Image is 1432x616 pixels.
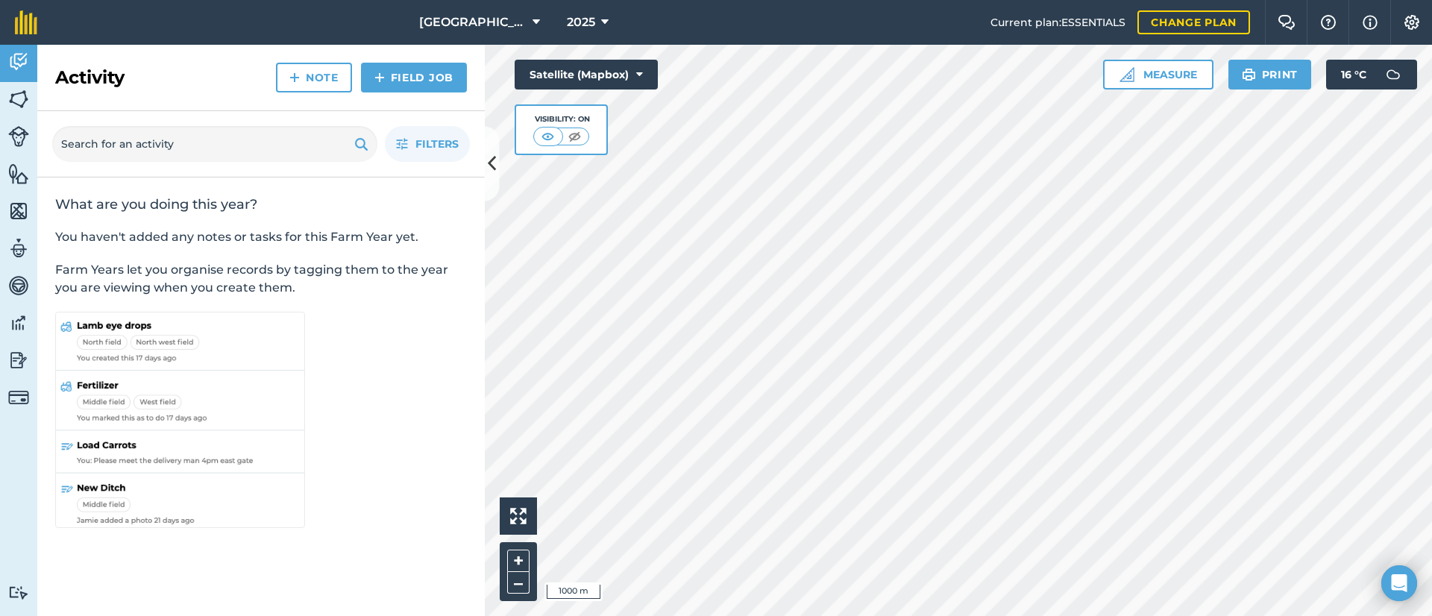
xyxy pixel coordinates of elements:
img: A question mark icon [1319,15,1337,30]
img: svg+xml;base64,PD94bWwgdmVyc2lvbj0iMS4wIiBlbmNvZGluZz0idXRmLTgiPz4KPCEtLSBHZW5lcmF0b3I6IEFkb2JlIE... [8,585,29,600]
img: svg+xml;base64,PHN2ZyB4bWxucz0iaHR0cDovL3d3dy53My5vcmcvMjAwMC9zdmciIHdpZHRoPSI1NiIgaGVpZ2h0PSI2MC... [8,88,29,110]
img: fieldmargin Logo [15,10,37,34]
img: Four arrows, one pointing top left, one top right, one bottom right and the last bottom left [510,508,527,524]
div: Open Intercom Messenger [1381,565,1417,601]
h2: What are you doing this year? [55,195,467,213]
button: Satellite (Mapbox) [515,60,658,89]
img: Two speech bubbles overlapping with the left bubble in the forefront [1278,15,1296,30]
span: 16 ° C [1341,60,1366,89]
h2: Activity [55,66,125,89]
button: – [507,572,530,594]
span: Current plan : ESSENTIALS [990,14,1125,31]
div: Visibility: On [533,113,590,125]
span: Filters [415,136,459,152]
img: svg+xml;base64,PHN2ZyB4bWxucz0iaHR0cDovL3d3dy53My5vcmcvMjAwMC9zdmciIHdpZHRoPSI1NiIgaGVpZ2h0PSI2MC... [8,163,29,185]
img: svg+xml;base64,PD94bWwgdmVyc2lvbj0iMS4wIiBlbmNvZGluZz0idXRmLTgiPz4KPCEtLSBHZW5lcmF0b3I6IEFkb2JlIE... [8,349,29,371]
p: You haven't added any notes or tasks for this Farm Year yet. [55,228,467,246]
img: svg+xml;base64,PHN2ZyB4bWxucz0iaHR0cDovL3d3dy53My5vcmcvMjAwMC9zdmciIHdpZHRoPSIxOSIgaGVpZ2h0PSIyNC... [1242,66,1256,84]
img: svg+xml;base64,PD94bWwgdmVyc2lvbj0iMS4wIiBlbmNvZGluZz0idXRmLTgiPz4KPCEtLSBHZW5lcmF0b3I6IEFkb2JlIE... [8,237,29,260]
img: A cog icon [1403,15,1421,30]
img: svg+xml;base64,PD94bWwgdmVyc2lvbj0iMS4wIiBlbmNvZGluZz0idXRmLTgiPz4KPCEtLSBHZW5lcmF0b3I6IEFkb2JlIE... [8,274,29,297]
a: Field Job [361,63,467,92]
button: Filters [385,126,470,162]
img: svg+xml;base64,PHN2ZyB4bWxucz0iaHR0cDovL3d3dy53My5vcmcvMjAwMC9zdmciIHdpZHRoPSI1MCIgaGVpZ2h0PSI0MC... [565,129,584,144]
img: svg+xml;base64,PD94bWwgdmVyc2lvbj0iMS4wIiBlbmNvZGluZz0idXRmLTgiPz4KPCEtLSBHZW5lcmF0b3I6IEFkb2JlIE... [8,51,29,73]
img: svg+xml;base64,PHN2ZyB4bWxucz0iaHR0cDovL3d3dy53My5vcmcvMjAwMC9zdmciIHdpZHRoPSIxNCIgaGVpZ2h0PSIyNC... [374,69,385,87]
span: 2025 [567,13,595,31]
img: svg+xml;base64,PHN2ZyB4bWxucz0iaHR0cDovL3d3dy53My5vcmcvMjAwMC9zdmciIHdpZHRoPSIxNCIgaGVpZ2h0PSIyNC... [289,69,300,87]
button: Measure [1103,60,1213,89]
p: Farm Years let you organise records by tagging them to the year you are viewing when you create t... [55,261,467,297]
img: svg+xml;base64,PHN2ZyB4bWxucz0iaHR0cDovL3d3dy53My5vcmcvMjAwMC9zdmciIHdpZHRoPSI1NiIgaGVpZ2h0PSI2MC... [8,200,29,222]
img: svg+xml;base64,PD94bWwgdmVyc2lvbj0iMS4wIiBlbmNvZGluZz0idXRmLTgiPz4KPCEtLSBHZW5lcmF0b3I6IEFkb2JlIE... [8,312,29,334]
img: svg+xml;base64,PD94bWwgdmVyc2lvbj0iMS4wIiBlbmNvZGluZz0idXRmLTgiPz4KPCEtLSBHZW5lcmF0b3I6IEFkb2JlIE... [8,126,29,147]
a: Note [276,63,352,92]
img: Ruler icon [1119,67,1134,82]
img: svg+xml;base64,PHN2ZyB4bWxucz0iaHR0cDovL3d3dy53My5vcmcvMjAwMC9zdmciIHdpZHRoPSIxOSIgaGVpZ2h0PSIyNC... [354,135,368,153]
button: + [507,550,530,572]
button: Print [1228,60,1312,89]
a: Change plan [1137,10,1250,34]
span: [GEOGRAPHIC_DATA] Farming [419,13,527,31]
img: svg+xml;base64,PHN2ZyB4bWxucz0iaHR0cDovL3d3dy53My5vcmcvMjAwMC9zdmciIHdpZHRoPSIxNyIgaGVpZ2h0PSIxNy... [1363,13,1378,31]
input: Search for an activity [52,126,377,162]
img: svg+xml;base64,PHN2ZyB4bWxucz0iaHR0cDovL3d3dy53My5vcmcvMjAwMC9zdmciIHdpZHRoPSI1MCIgaGVpZ2h0PSI0MC... [538,129,557,144]
img: svg+xml;base64,PD94bWwgdmVyc2lvbj0iMS4wIiBlbmNvZGluZz0idXRmLTgiPz4KPCEtLSBHZW5lcmF0b3I6IEFkb2JlIE... [8,387,29,408]
button: 16 °C [1326,60,1417,89]
img: svg+xml;base64,PD94bWwgdmVyc2lvbj0iMS4wIiBlbmNvZGluZz0idXRmLTgiPz4KPCEtLSBHZW5lcmF0b3I6IEFkb2JlIE... [1378,60,1408,89]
